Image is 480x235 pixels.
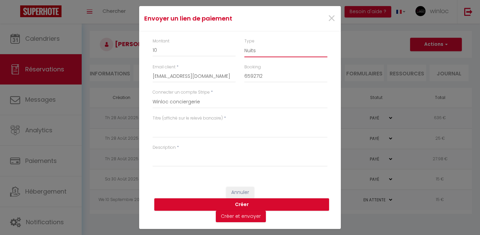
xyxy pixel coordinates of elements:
label: Description [153,144,176,151]
button: Créer et envoyer [216,211,266,222]
label: Type [244,38,254,44]
label: Montant [153,38,169,44]
label: Email client [153,64,175,70]
button: Ouvrir le widget de chat LiveChat [5,3,26,23]
label: Titre (affiché sur le relevé bancaire) [153,115,223,122]
button: Créer [154,198,329,211]
h4: Envoyer un lien de paiement [144,14,269,23]
span: × [327,8,336,29]
label: Connecter un compte Stripe [153,89,210,96]
iframe: Chat [451,205,475,230]
label: Booking [244,64,261,70]
button: Annuler [226,187,254,198]
button: Close [327,11,336,26]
